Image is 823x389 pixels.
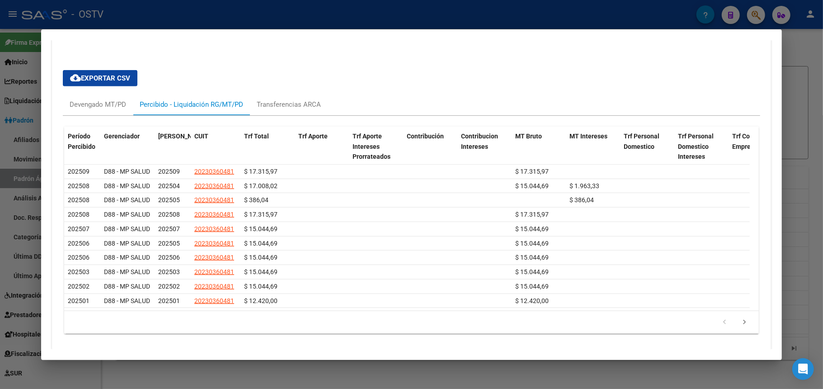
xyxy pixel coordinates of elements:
[194,196,234,204] span: 20230360481
[512,127,566,166] datatable-header-cell: MT Bruto
[624,133,659,150] span: Trf Personal Domestico
[349,127,403,166] datatable-header-cell: Trf Aporte Intereses Prorrateados
[104,196,150,204] span: D88 - MP SALUD
[194,297,234,304] span: 20230360481
[194,211,234,218] span: 20230360481
[407,133,444,140] span: Contribución
[257,100,321,109] div: Transferencias ARCA
[100,127,155,166] datatable-header-cell: Gerenciador
[104,133,140,140] span: Gerenciador
[353,133,390,161] span: Trf Aporte Intereses Prorrateados
[158,168,180,175] span: 202509
[70,100,126,109] div: Devengado MT/PD
[104,268,150,275] span: D88 - MP SALUD
[515,211,549,218] span: $ 17.315,97
[158,240,180,247] span: 202505
[194,182,234,190] span: 20230360481
[64,127,100,166] datatable-header-cell: Período Percibido
[191,127,240,166] datatable-header-cell: CUIT
[140,100,243,109] div: Percibido - Liquidación RG/MT/PD
[194,283,234,290] span: 20230360481
[515,297,549,304] span: $ 12.420,00
[104,225,150,232] span: D88 - MP SALUD
[194,225,234,232] span: 20230360481
[244,182,277,190] span: $ 17.008,02
[736,318,753,327] a: go to next page
[515,133,542,140] span: MT Bruto
[244,196,268,204] span: $ 386,04
[104,240,150,247] span: D88 - MP SALUD
[792,358,814,380] div: Open Intercom Messenger
[716,318,733,327] a: go to previous page
[194,268,234,275] span: 20230360481
[68,133,95,150] span: Período Percibido
[68,268,89,275] span: 202503
[244,240,277,247] span: $ 15.044,69
[158,297,180,304] span: 202501
[244,283,277,290] span: $ 15.044,69
[461,133,498,150] span: Contribucion Intereses
[155,127,191,166] datatable-header-cell: Período Devengado
[515,225,549,232] span: $ 15.044,69
[68,211,89,218] span: 202508
[68,297,89,304] span: 202501
[52,48,771,356] div: Aportes y Contribuciones del Afiliado: 20230360481
[68,240,89,247] span: 202506
[68,283,89,290] span: 202502
[295,127,349,166] datatable-header-cell: Trf Aporte
[158,225,180,232] span: 202507
[244,297,277,304] span: $ 12.420,00
[158,133,207,140] span: [PERSON_NAME]
[104,283,150,290] span: D88 - MP SALUD
[298,133,328,140] span: Trf Aporte
[729,127,783,166] datatable-header-cell: Trf Contribucion Empresa
[732,133,779,150] span: Trf Contribucion Empresa
[403,127,457,166] datatable-header-cell: Contribución
[515,268,549,275] span: $ 15.044,69
[158,283,180,290] span: 202502
[104,168,150,175] span: D88 - MP SALUD
[244,254,277,261] span: $ 15.044,69
[158,196,180,204] span: 202505
[194,240,234,247] span: 20230360481
[244,168,277,175] span: $ 17.315,97
[158,182,180,190] span: 202504
[515,182,549,190] span: $ 15.044,69
[104,182,150,190] span: D88 - MP SALUD
[194,133,208,140] span: CUIT
[569,196,594,204] span: $ 386,04
[104,297,150,304] span: D88 - MP SALUD
[457,127,512,166] datatable-header-cell: Contribucion Intereses
[194,168,234,175] span: 20230360481
[244,225,277,232] span: $ 15.044,69
[68,254,89,261] span: 202506
[63,70,137,86] button: Exportar CSV
[70,72,81,83] mat-icon: cloud_download
[515,254,549,261] span: $ 15.044,69
[678,133,714,161] span: Trf Personal Domestico Intereses
[515,168,549,175] span: $ 17.315,97
[674,127,729,166] datatable-header-cell: Trf Personal Domestico Intereses
[240,127,295,166] datatable-header-cell: Trf Total
[569,133,607,140] span: MT Intereses
[68,182,89,190] span: 202508
[515,240,549,247] span: $ 15.044,69
[104,254,150,261] span: D88 - MP SALUD
[244,211,277,218] span: $ 17.315,97
[244,268,277,275] span: $ 15.044,69
[68,168,89,175] span: 202509
[158,211,180,218] span: 202508
[70,74,130,82] span: Exportar CSV
[68,196,89,204] span: 202508
[566,127,620,166] datatable-header-cell: MT Intereses
[569,182,599,190] span: $ 1.963,33
[68,225,89,232] span: 202507
[158,254,180,261] span: 202506
[194,254,234,261] span: 20230360481
[158,268,180,275] span: 202503
[104,211,150,218] span: D88 - MP SALUD
[620,127,674,166] datatable-header-cell: Trf Personal Domestico
[515,283,549,290] span: $ 15.044,69
[244,133,269,140] span: Trf Total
